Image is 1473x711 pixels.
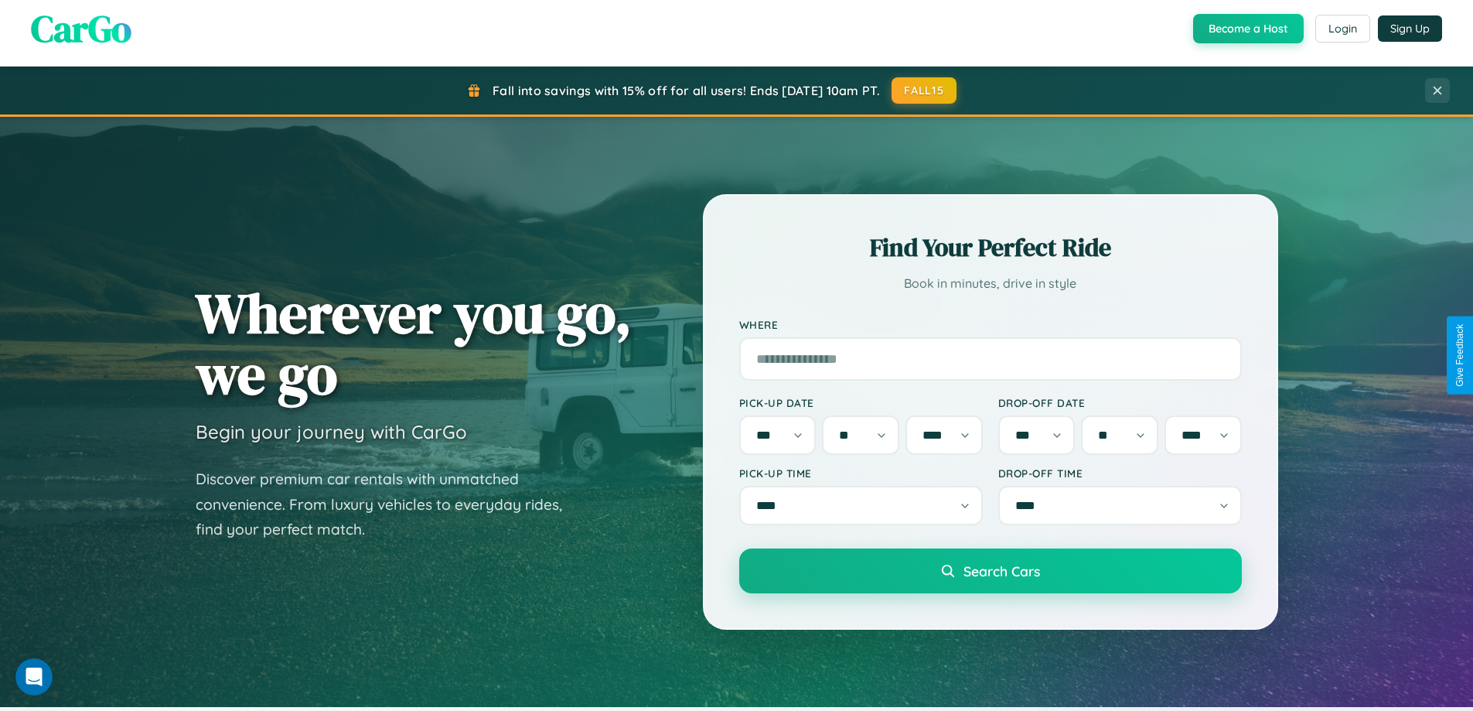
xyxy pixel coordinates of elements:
label: Where [739,318,1242,331]
label: Drop-off Date [998,396,1242,409]
button: Search Cars [739,549,1242,593]
span: CarGo [31,3,131,54]
h3: Begin your journey with CarGo [196,420,467,443]
h2: Find Your Perfect Ride [739,231,1242,265]
iframe: Intercom live chat [15,658,53,696]
div: Give Feedback [1454,324,1465,387]
span: Fall into savings with 15% off for all users! Ends [DATE] 10am PT. [493,83,880,98]
span: Search Cars [963,562,1040,579]
button: FALL15 [892,77,956,104]
p: Discover premium car rentals with unmatched convenience. From luxury vehicles to everyday rides, ... [196,467,582,542]
h1: Wherever you go, we go [196,282,632,405]
button: Login [1315,15,1370,43]
button: Become a Host [1193,14,1304,43]
p: Book in minutes, drive in style [739,272,1242,295]
label: Pick-up Date [739,396,983,409]
button: Sign Up [1378,15,1442,42]
label: Pick-up Time [739,467,983,480]
label: Drop-off Time [998,467,1242,480]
